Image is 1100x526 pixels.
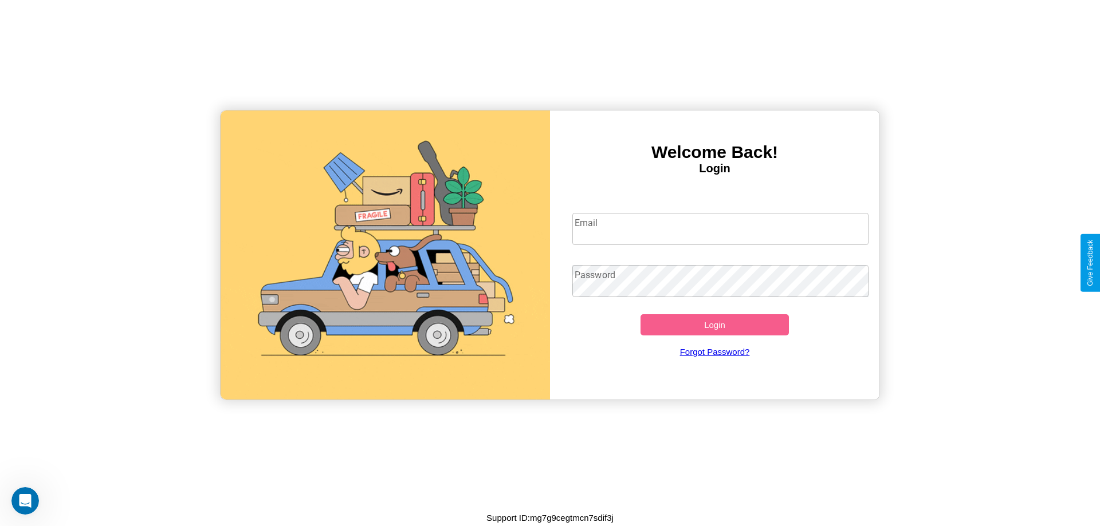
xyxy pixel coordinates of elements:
[641,314,789,335] button: Login
[550,162,879,175] h4: Login
[1086,240,1094,286] div: Give Feedback
[567,335,863,368] a: Forgot Password?
[11,487,39,515] iframe: Intercom live chat
[486,510,614,525] p: Support ID: mg7g9cegtmcn7sdif3j
[221,110,550,400] img: gif
[550,143,879,162] h3: Welcome Back!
